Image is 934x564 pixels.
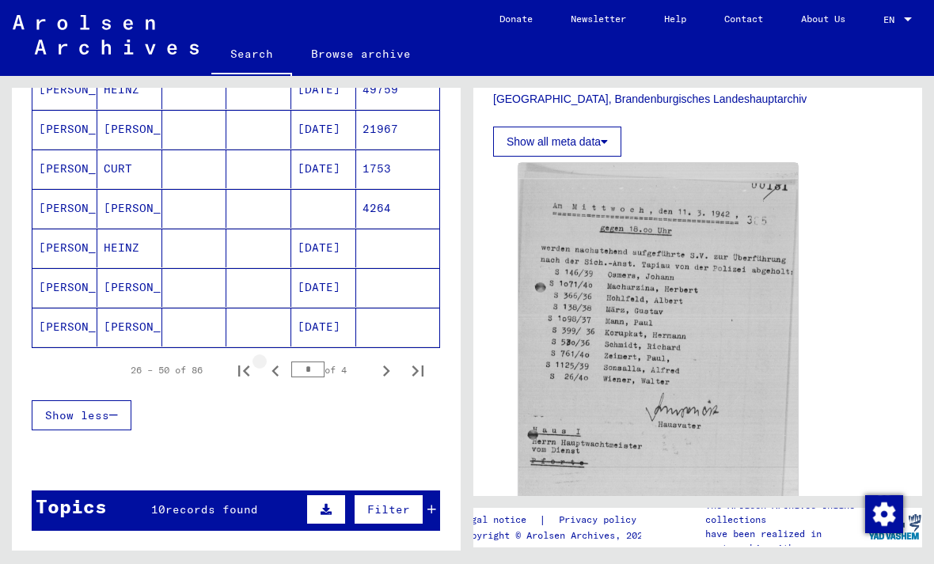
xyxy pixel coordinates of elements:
[356,110,439,149] mat-cell: 21967
[32,70,97,109] mat-cell: [PERSON_NAME]
[291,229,356,267] mat-cell: [DATE]
[165,502,258,517] span: records found
[292,35,430,73] a: Browse archive
[402,354,434,386] button: Last page
[354,494,423,524] button: Filter
[97,229,162,267] mat-cell: HEINZ
[518,163,798,523] img: 001.jpg
[97,110,162,149] mat-cell: [PERSON_NAME]
[460,528,655,543] p: Copyright © Arolsen Archives, 2021
[291,308,356,346] mat-cell: [DATE]
[45,408,109,422] span: Show less
[151,502,165,517] span: 10
[460,512,655,528] div: |
[211,35,292,76] a: Search
[32,150,97,188] mat-cell: [PERSON_NAME]
[13,15,199,55] img: Arolsen_neg.svg
[356,189,439,228] mat-cell: 4264
[291,268,356,307] mat-cell: [DATE]
[32,400,131,430] button: Show less
[291,110,356,149] mat-cell: [DATE]
[460,512,539,528] a: Legal notice
[546,512,655,528] a: Privacy policy
[32,110,97,149] mat-cell: [PERSON_NAME]
[291,70,356,109] mat-cell: [DATE]
[32,229,97,267] mat-cell: [PERSON_NAME]
[370,354,402,386] button: Next page
[32,189,97,228] mat-cell: [PERSON_NAME]
[705,527,866,555] p: have been realized in partnership with
[97,189,162,228] mat-cell: [PERSON_NAME]
[883,14,901,25] span: EN
[97,268,162,307] mat-cell: [PERSON_NAME]
[291,362,370,377] div: of 4
[356,150,439,188] mat-cell: 1753
[493,91,902,108] p: [GEOGRAPHIC_DATA], Brandenburgisches Landeshauptarchiv
[260,354,291,386] button: Previous page
[291,150,356,188] mat-cell: [DATE]
[705,498,866,527] p: The Arolsen Archives online collections
[36,492,107,520] div: Topics
[865,495,903,533] img: Change consent
[367,502,410,517] span: Filter
[32,308,97,346] mat-cell: [PERSON_NAME]
[356,70,439,109] mat-cell: 49759
[131,363,203,377] div: 26 – 50 of 86
[97,308,162,346] mat-cell: [PERSON_NAME]
[97,70,162,109] mat-cell: HEINZ
[228,354,260,386] button: First page
[32,268,97,307] mat-cell: [PERSON_NAME]
[97,150,162,188] mat-cell: CURT
[493,127,621,157] button: Show all meta data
